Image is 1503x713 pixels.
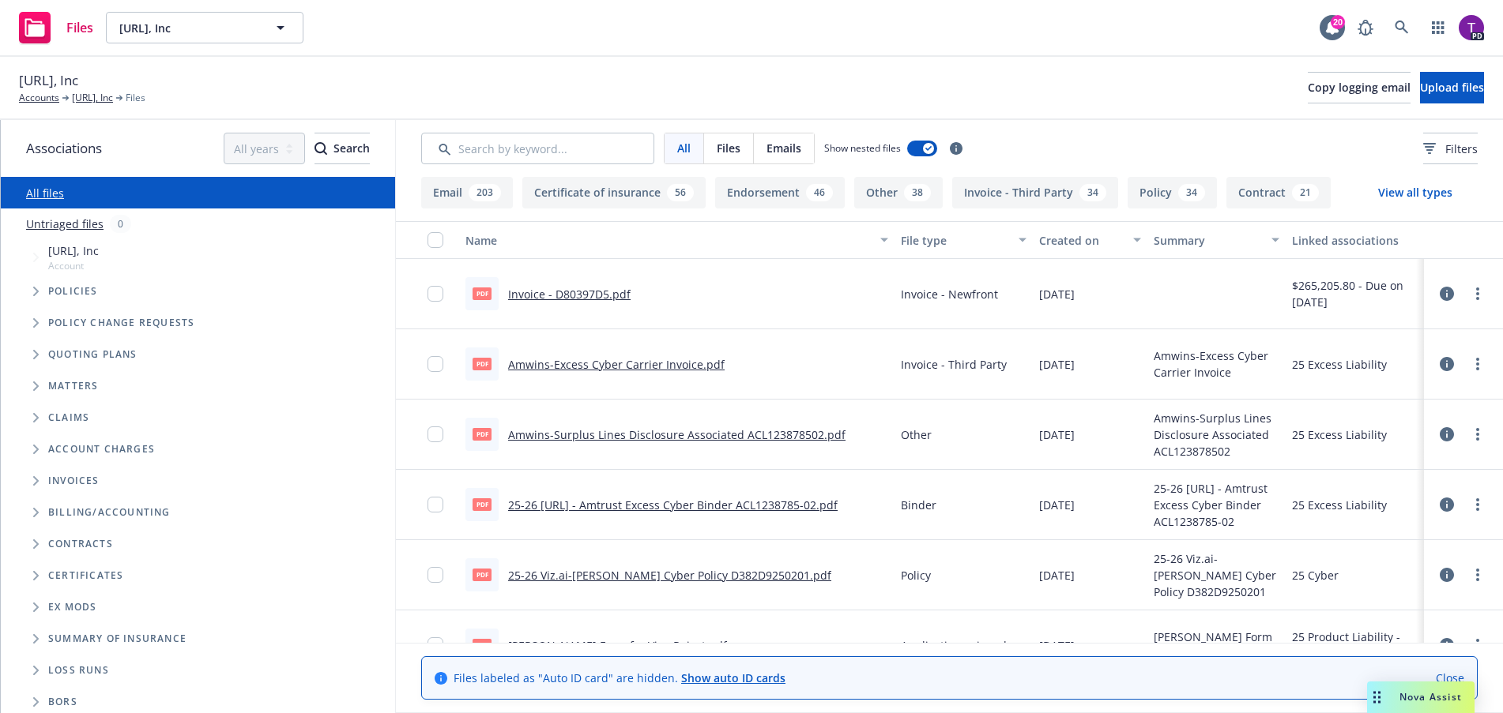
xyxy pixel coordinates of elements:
div: 56 [667,184,694,201]
button: SearchSearch [315,133,370,164]
input: Toggle Row Selected [428,497,443,512]
a: Close [1436,670,1464,686]
div: 0 [110,215,131,233]
button: Name [459,221,895,259]
a: Report a Bug [1350,12,1381,43]
span: Filters [1423,141,1478,157]
button: Created on [1033,221,1148,259]
button: Certificate of insurance [522,177,706,208]
span: Contracts [48,539,113,549]
span: Associations [26,138,102,159]
button: Endorsement [715,177,845,208]
div: Drag to move [1367,681,1387,713]
a: 25-26 Viz.ai-[PERSON_NAME] Cyber Policy D382D9250201.pdf [508,568,831,583]
button: View all types [1353,177,1478,208]
div: $265,205.80 - Due on [DATE] [1292,277,1418,310]
input: Toggle Row Selected [428,426,443,442]
a: Amwins-Surplus Lines Disclosure Associated ACL123878502.pdf [508,427,846,442]
span: Files labeled as "Auto ID card" are hidden. [454,670,785,686]
a: [URL], Inc [72,91,113,105]
div: 203 [469,184,501,201]
button: Summary [1147,221,1286,259]
span: pdf [473,498,492,510]
input: Search by keyword... [421,133,654,164]
span: Ex Mods [48,602,96,612]
div: Created on [1039,232,1124,249]
img: photo [1459,15,1484,40]
span: Upload files [1420,80,1484,95]
button: Filters [1423,133,1478,164]
div: 34 [1178,184,1205,201]
button: File type [895,221,1033,259]
span: Billing/Accounting [48,508,171,517]
button: [URL], Inc [106,12,303,43]
div: 25 Product Liability - Well-Tech [1292,629,1418,662]
span: [PERSON_NAME] Form for Viz - Reject [1154,629,1279,662]
a: Search [1386,12,1418,43]
a: more [1468,425,1487,444]
span: Invoice - Newfront [901,286,998,302]
svg: Search [315,142,327,155]
input: Toggle Row Selected [428,356,443,372]
span: Files [126,91,145,105]
span: [DATE] [1039,286,1075,302]
span: Invoice - Third Party [901,356,1007,373]
span: Policy change requests [48,318,194,328]
div: 46 [806,184,833,201]
span: pdf [473,639,492,651]
span: Show nested files [824,141,901,155]
div: Search [315,133,370,163]
button: Copy logging email [1308,72,1411,103]
a: Accounts [19,91,59,105]
div: 25 Cyber [1292,567,1339,584]
span: pdf [473,358,492,370]
input: Toggle Row Selected [428,567,443,583]
input: Toggle Row Selected [428,637,443,653]
span: pdf [473,569,492,580]
button: Nova Assist [1367,681,1475,713]
span: Certificates [48,571,123,580]
span: Filters [1445,141,1478,157]
span: [URL], Inc [48,242,99,259]
button: Upload files [1420,72,1484,103]
div: 25 Excess Liability [1292,426,1387,443]
button: Other [854,177,943,208]
span: Other [901,426,932,443]
span: [DATE] [1039,497,1075,513]
span: [DATE] [1039,567,1075,584]
div: Summary [1154,232,1262,249]
span: Account charges [48,445,155,454]
span: BORs [48,697,77,707]
span: Files [717,140,740,156]
span: Policies [48,287,98,296]
div: 38 [904,184,931,201]
span: Summary of insurance [48,634,186,644]
div: 25 Excess Liability [1292,497,1387,513]
span: Matters [48,381,98,391]
span: [DATE] [1039,426,1075,443]
a: Untriaged files [26,216,104,232]
span: Account [48,259,99,272]
span: Policy [901,567,931,584]
input: Select all [428,232,443,248]
div: 34 [1079,184,1106,201]
div: Tree Example [1,239,395,497]
span: All [677,140,691,156]
a: Invoice - D80397D5.pdf [508,287,631,302]
span: Application - signed [901,637,1007,654]
button: Contract [1226,177,1331,208]
span: Loss Runs [48,666,109,675]
span: [DATE] [1039,637,1075,654]
button: Email [421,177,513,208]
div: File type [901,232,1009,249]
a: more [1468,495,1487,514]
div: 21 [1292,184,1319,201]
a: more [1468,636,1487,655]
span: Claims [48,413,89,422]
a: 25-26 [URL] - Amtrust Excess Cyber Binder ACL1238785-02.pdf [508,497,838,512]
a: Show auto ID cards [681,670,785,685]
a: more [1468,355,1487,373]
span: 25-26 [URL] - Amtrust Excess Cyber Binder ACL1238785-02 [1154,480,1279,530]
a: more [1468,284,1487,303]
div: 20 [1331,15,1345,29]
